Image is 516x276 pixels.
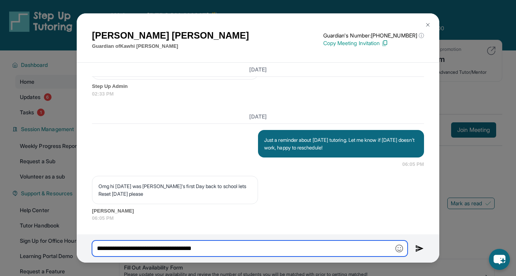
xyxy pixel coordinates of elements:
span: Step Up Admin [92,83,424,90]
h1: [PERSON_NAME] [PERSON_NAME] [92,29,249,42]
p: Guardian of Kawhi [PERSON_NAME] [92,42,249,50]
img: Close Icon [425,22,431,28]
span: 06:05 PM [92,214,424,222]
p: Copy Meeting Invitation [323,39,424,47]
h3: [DATE] [92,113,424,120]
span: 06:05 PM [402,161,424,168]
p: Just a reminder about [DATE] tutoring. Let me know if [DATE] doesn't work, happy to reschedule! [264,136,418,151]
p: Guardian's Number: [PHONE_NUMBER] [323,32,424,39]
img: Copy Icon [381,40,388,47]
span: [PERSON_NAME] [92,207,424,215]
span: 02:33 PM [92,90,424,98]
img: Emoji [395,245,403,252]
button: chat-button [489,249,510,270]
p: Omg hi [DATE] was [PERSON_NAME]'s first Day back to school lets Reset [DATE] please [98,182,252,198]
img: Send icon [415,244,424,253]
span: ⓘ [419,32,424,39]
h3: [DATE] [92,66,424,73]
